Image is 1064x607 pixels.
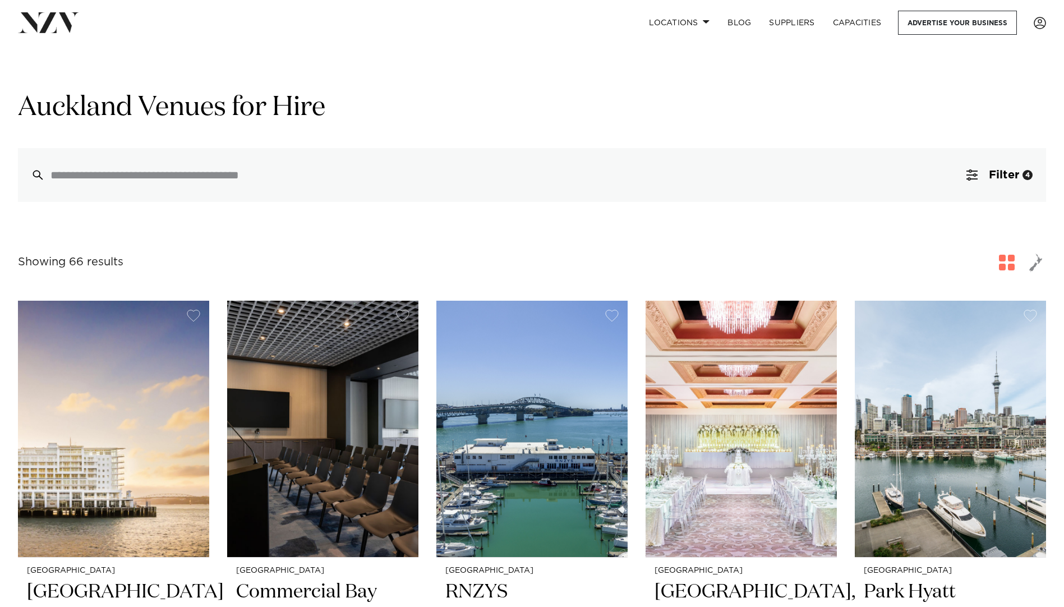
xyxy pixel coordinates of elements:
[236,567,409,575] small: [GEOGRAPHIC_DATA]
[655,567,828,575] small: [GEOGRAPHIC_DATA]
[718,11,760,35] a: BLOG
[824,11,891,35] a: Capacities
[18,90,1046,126] h1: Auckland Venues for Hire
[445,567,619,575] small: [GEOGRAPHIC_DATA]
[18,254,123,271] div: Showing 66 results
[898,11,1017,35] a: Advertise your business
[760,11,823,35] a: SUPPLIERS
[864,567,1037,575] small: [GEOGRAPHIC_DATA]
[1022,170,1033,180] div: 4
[27,567,200,575] small: [GEOGRAPHIC_DATA]
[18,12,79,33] img: nzv-logo.png
[989,169,1019,181] span: Filter
[640,11,718,35] a: Locations
[953,148,1046,202] button: Filter4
